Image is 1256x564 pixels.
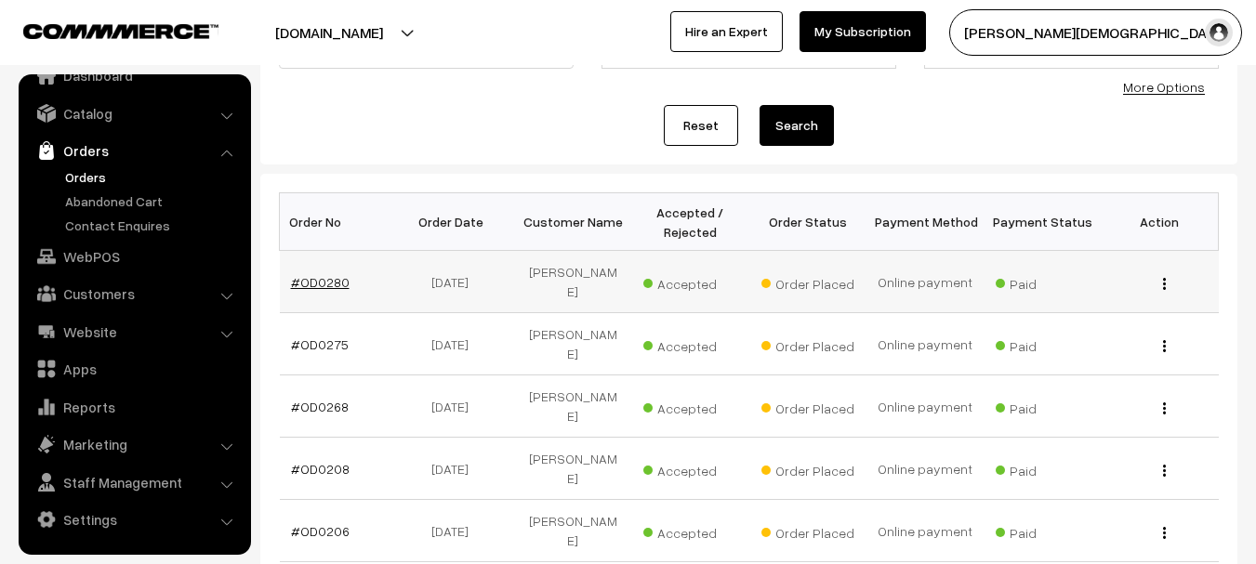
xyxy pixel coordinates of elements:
span: Order Placed [761,518,854,543]
a: #OD0206 [291,523,350,539]
button: [DOMAIN_NAME] [210,9,448,56]
span: Order Placed [761,269,854,294]
th: Customer Name [514,193,631,251]
span: Accepted [643,332,736,356]
a: Contact Enquires [60,216,245,235]
a: Dashboard [23,59,245,92]
a: My Subscription [800,11,926,52]
td: [PERSON_NAME] [514,251,631,313]
a: Abandoned Cart [60,191,245,211]
span: Accepted [643,394,736,418]
a: WebPOS [23,240,245,273]
a: Settings [23,503,245,536]
img: Menu [1163,340,1166,352]
td: [PERSON_NAME] [514,375,631,438]
th: Accepted / Rejected [631,193,748,251]
span: Accepted [643,269,736,294]
img: Menu [1163,402,1166,414]
span: Paid [996,394,1089,418]
a: #OD0275 [291,336,349,352]
span: Order Placed [761,332,854,356]
a: Marketing [23,427,245,461]
th: Action [1101,193,1218,251]
td: [DATE] [397,251,514,313]
a: Reports [23,390,245,424]
td: Online payment [866,438,984,500]
a: Orders [60,167,245,187]
span: Accepted [643,456,736,480]
a: Staff Management [23,466,245,499]
td: Online payment [866,375,984,438]
td: Online payment [866,313,984,375]
img: Menu [1163,527,1166,539]
span: Order Placed [761,456,854,480]
a: Orders [23,134,245,167]
th: Order No [280,193,397,251]
th: Payment Method [866,193,984,251]
a: #OD0208 [291,461,350,477]
a: Hire an Expert [670,11,783,52]
span: Order Placed [761,394,854,418]
span: Paid [996,269,1089,294]
td: [DATE] [397,313,514,375]
a: COMMMERCE [23,19,186,41]
td: [DATE] [397,500,514,562]
a: #OD0268 [291,399,349,414]
td: Online payment [866,251,984,313]
td: Online payment [866,500,984,562]
img: COMMMERCE [23,24,218,38]
th: Payment Status [984,193,1101,251]
button: [PERSON_NAME][DEMOGRAPHIC_DATA] [949,9,1242,56]
a: Website [23,315,245,348]
button: Search [760,105,834,146]
th: Order Date [397,193,514,251]
td: [PERSON_NAME] [514,438,631,500]
img: Menu [1163,278,1166,290]
img: user [1205,19,1233,46]
th: Order Status [749,193,866,251]
span: Paid [996,332,1089,356]
span: Accepted [643,518,736,543]
td: [PERSON_NAME] [514,313,631,375]
a: #OD0280 [291,274,350,290]
td: [DATE] [397,438,514,500]
span: Paid [996,456,1089,480]
a: Customers [23,277,245,310]
span: Paid [996,518,1089,543]
a: Apps [23,352,245,386]
a: Reset [664,105,738,146]
a: More Options [1123,79,1205,95]
td: [PERSON_NAME] [514,500,631,562]
img: Menu [1163,465,1166,477]
td: [DATE] [397,375,514,438]
a: Catalog [23,97,245,130]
